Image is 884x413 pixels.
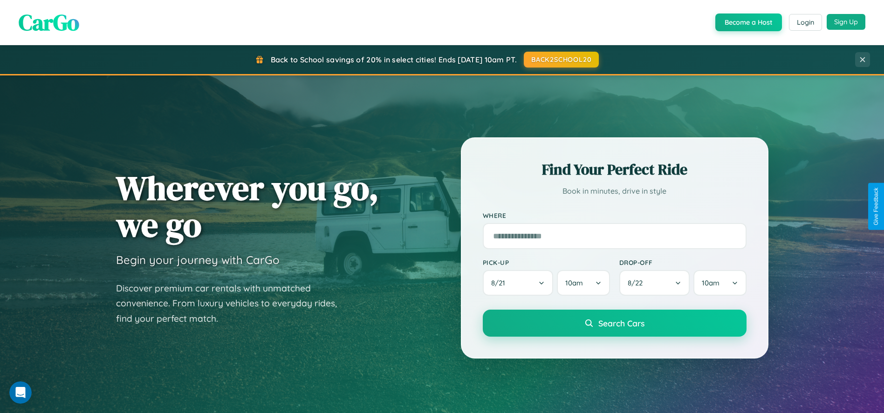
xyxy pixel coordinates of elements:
[483,258,610,266] label: Pick-up
[557,270,610,296] button: 10am
[789,14,822,31] button: Login
[619,258,747,266] label: Drop-off
[565,278,583,287] span: 10am
[483,270,554,296] button: 8/21
[271,55,517,64] span: Back to School savings of 20% in select cities! Ends [DATE] 10am PT.
[693,270,746,296] button: 10am
[19,7,79,38] span: CarGo
[619,270,690,296] button: 8/22
[715,14,782,31] button: Become a Host
[483,159,747,180] h2: Find Your Perfect Ride
[116,169,379,243] h1: Wherever you go, we go
[827,14,865,30] button: Sign Up
[524,52,599,68] button: BACK2SCHOOL20
[483,211,747,219] label: Where
[628,278,647,287] span: 8 / 22
[116,253,280,267] h3: Begin your journey with CarGo
[483,310,747,337] button: Search Cars
[483,184,747,198] p: Book in minutes, drive in style
[9,381,32,404] iframe: Intercom live chat
[598,318,644,328] span: Search Cars
[873,188,879,225] div: Give Feedback
[116,281,349,326] p: Discover premium car rentals with unmatched convenience. From luxury vehicles to everyday rides, ...
[491,278,510,287] span: 8 / 21
[702,278,720,287] span: 10am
